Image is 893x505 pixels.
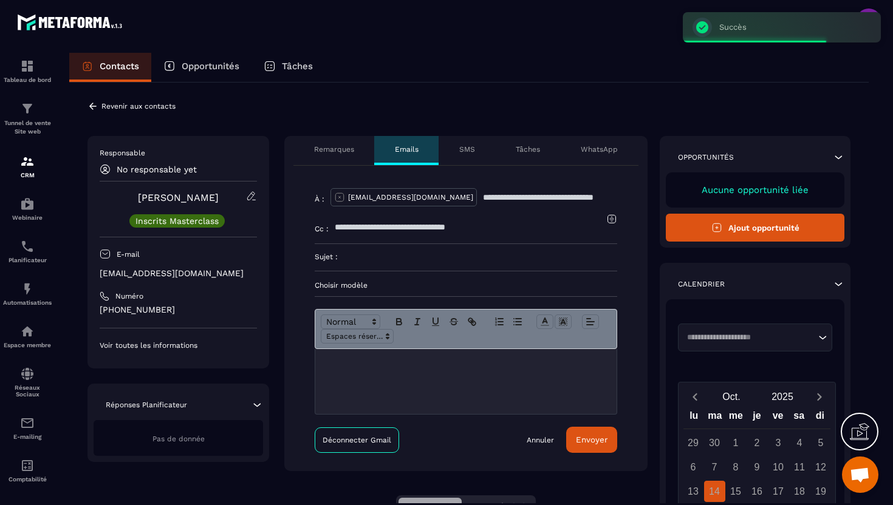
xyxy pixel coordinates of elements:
p: Automatisations [3,299,52,306]
a: schedulerschedulerPlanificateur [3,230,52,273]
div: sa [789,407,810,429]
p: Réponses Planificateur [106,400,187,410]
div: 15 [725,481,747,502]
a: Contacts [69,53,151,82]
p: Aucune opportunité liée [678,185,832,195]
div: 2 [747,432,768,453]
p: SMS [459,144,475,154]
p: Tâches [282,61,313,72]
button: Previous month [683,388,706,405]
div: 9 [747,456,768,478]
a: Opportunités [151,53,251,82]
div: 7 [704,456,725,478]
a: accountantaccountantComptabilité [3,449,52,492]
p: Espace membre [3,342,52,348]
p: Tableau de bord [3,76,52,83]
div: lu [683,407,705,429]
div: 18 [789,481,810,502]
div: 12 [810,456,832,478]
div: 3 [768,432,789,453]
img: logo [17,11,126,33]
div: 6 [683,456,704,478]
p: Responsable [100,148,257,158]
p: [EMAIL_ADDRESS][DOMAIN_NAME] [348,192,473,202]
div: 4 [789,432,810,453]
button: Open months overlay [706,386,757,407]
div: 29 [683,432,704,453]
p: Calendrier [678,279,725,289]
img: social-network [20,367,35,381]
p: Choisir modèle [315,280,617,290]
p: No responsable yet [117,164,197,174]
p: Planificateur [3,257,52,263]
p: Tunnel de vente Site web [3,119,52,136]
img: automations [20,282,35,296]
p: WhatsApp [581,144,618,154]
div: ve [767,407,789,429]
a: Annuler [527,435,554,445]
a: [PERSON_NAME] [138,192,219,203]
button: Next month [808,388,830,405]
p: E-mailing [3,433,52,440]
a: automationsautomationsAutomatisations [3,273,52,315]
a: formationformationTunnel de vente Site web [3,92,52,145]
span: Pas de donnée [152,435,205,443]
div: 30 [704,432,725,453]
button: Open years overlay [757,386,808,407]
p: Cc : [315,224,329,234]
p: Comptabilité [3,476,52,483]
img: accountant [20,458,35,473]
div: 14 [704,481,725,502]
div: 11 [789,456,810,478]
a: automationsautomationsWebinaire [3,188,52,230]
img: email [20,416,35,430]
div: 16 [747,481,768,502]
p: Opportunités [678,152,734,162]
a: social-networksocial-networkRéseaux Sociaux [3,358,52,407]
p: [EMAIL_ADDRESS][DOMAIN_NAME] [100,268,257,279]
button: Envoyer [566,427,617,453]
img: formation [20,101,35,116]
p: Voir toutes les informations [100,341,257,350]
p: Emails [395,144,419,154]
img: automations [20,197,35,211]
p: Sujet : [315,252,338,262]
div: 5 [810,432,832,453]
a: automationsautomationsEspace membre [3,315,52,358]
div: 8 [725,456,747,478]
div: 1 [725,432,747,453]
div: di [809,407,830,429]
a: Déconnecter Gmail [315,427,399,453]
div: je [747,407,768,429]
p: Numéro [115,291,143,301]
button: Ajout opportunité [666,214,844,242]
div: 13 [683,481,704,502]
img: automations [20,324,35,339]
p: E-mail [117,249,140,259]
a: formationformationTableau de bord [3,50,52,92]
img: scheduler [20,239,35,254]
div: ma [705,407,726,429]
div: me [725,407,747,429]
p: Webinaire [3,214,52,221]
a: Tâches [251,53,325,82]
div: 17 [768,481,789,502]
p: Revenir aux contacts [101,102,176,110]
a: emailemailE-mailing [3,407,52,449]
p: Inscrits Masterclass [135,217,219,225]
p: [PHONE_NUMBER] [100,304,257,316]
p: CRM [3,172,52,178]
p: Contacts [100,61,139,72]
p: Opportunités [182,61,239,72]
a: formationformationCRM [3,145,52,188]
input: Search for option [683,331,815,344]
p: Réseaux Sociaux [3,384,52,398]
div: 10 [768,456,789,478]
p: Remarques [314,144,354,154]
p: Tâches [516,144,540,154]
div: 19 [810,481,832,502]
div: Ouvrir le chat [842,456,878,493]
img: formation [20,154,35,169]
div: Search for option [678,324,832,351]
p: À : [315,194,324,204]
